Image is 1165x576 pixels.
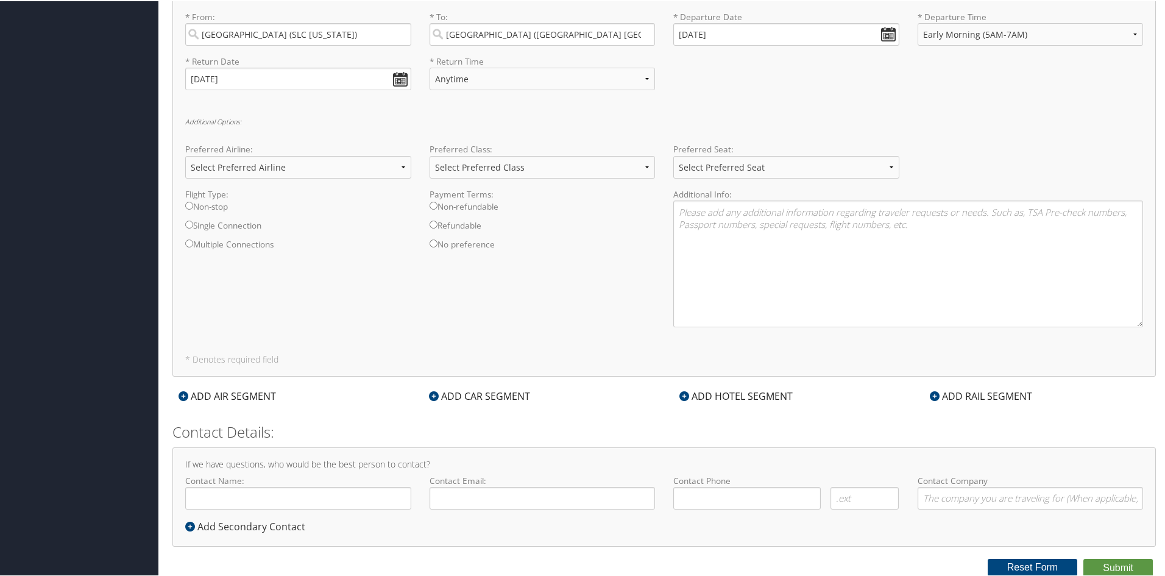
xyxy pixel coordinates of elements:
[185,117,1143,124] h6: Additional Options:
[830,486,899,508] input: .ext
[430,474,656,508] label: Contact Email:
[185,201,193,208] input: Non-stop
[430,142,656,154] label: Preferred Class:
[185,10,411,44] label: * From:
[1083,558,1153,576] button: Submit
[185,474,411,508] label: Contact Name:
[988,558,1078,575] button: Reset Form
[430,187,656,199] label: Payment Terms:
[185,238,193,246] input: Multiple Connections
[185,486,411,508] input: Contact Name:
[673,187,1143,199] label: Additional Info:
[185,354,1143,363] h5: * Denotes required field
[918,10,1144,54] label: * Departure Time
[918,486,1144,508] input: Contact Company
[172,388,282,402] div: ADD AIR SEGMENT
[673,142,899,154] label: Preferred Seat:
[185,199,411,218] label: Non-stop
[430,218,656,237] label: Refundable
[430,238,437,246] input: No preference
[673,10,899,22] label: * Departure Date
[430,54,656,66] label: * Return Time
[172,421,1156,441] h2: Contact Details:
[430,237,656,256] label: No preference
[430,486,656,508] input: Contact Email:
[673,22,899,44] input: MM/DD/YYYY
[185,518,311,533] div: Add Secondary Contact
[430,219,437,227] input: Refundable
[430,22,656,44] input: City or Airport Code
[918,474,1144,508] label: Contact Company
[673,474,899,486] label: Contact Phone
[430,201,437,208] input: Non-refundable
[185,142,411,154] label: Preferred Airline:
[185,237,411,256] label: Multiple Connections
[918,22,1144,44] select: * Departure Time
[430,10,656,44] label: * To:
[423,388,536,402] div: ADD CAR SEGMENT
[185,187,411,199] label: Flight Type:
[185,54,411,66] label: * Return Date
[673,388,799,402] div: ADD HOTEL SEGMENT
[185,459,1143,468] h4: If we have questions, who would be the best person to contact?
[185,22,411,44] input: City or Airport Code
[185,66,411,89] input: MM/DD/YYYY
[430,199,656,218] label: Non-refundable
[185,219,193,227] input: Single Connection
[924,388,1038,402] div: ADD RAIL SEGMENT
[185,218,411,237] label: Single Connection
